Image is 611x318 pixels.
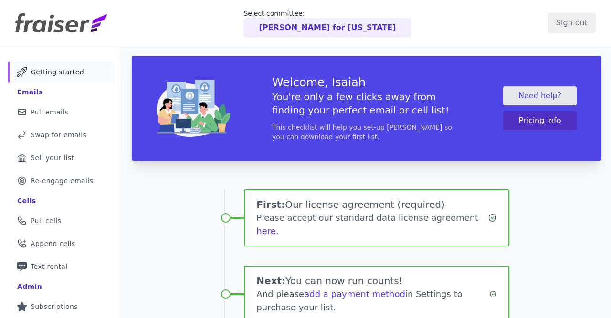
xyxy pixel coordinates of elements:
h1: Our license agreement (required) [256,198,487,211]
span: Swap for emails [31,130,86,140]
p: Select committee: [243,9,411,18]
span: Sell your list [31,153,74,163]
span: Getting started [31,67,84,77]
div: Cells [17,196,36,205]
input: Sign out [548,13,596,33]
img: Fraiser Logo [15,13,107,32]
h5: You're only a few clicks away from finding your perfect email or cell list! [272,90,461,117]
div: And please in Settings to purchase your list. [256,287,489,314]
a: Getting started [8,62,114,82]
button: Pricing info [503,111,577,130]
a: add a payment method [304,289,405,299]
span: Pull emails [31,107,68,117]
h3: Welcome, Isaiah [272,75,461,90]
span: First: [256,199,285,210]
span: Text rental [31,262,68,271]
span: Subscriptions [31,302,78,311]
p: This checklist will help you set-up [PERSON_NAME] so you can download your first list. [272,123,461,142]
img: img [157,80,230,137]
p: [PERSON_NAME] for [US_STATE] [259,22,396,33]
a: Pull emails [8,102,114,123]
span: Pull cells [31,216,61,226]
a: Re-engage emails [8,170,114,191]
span: Next: [256,275,285,287]
span: Append cells [31,239,75,248]
div: Please accept our standard data license agreement [256,211,487,238]
a: Subscriptions [8,296,114,317]
h1: You can now run counts! [256,274,489,287]
a: Swap for emails [8,124,114,145]
a: Append cells [8,233,114,254]
a: Pull cells [8,210,114,231]
a: Need help? [503,86,577,105]
a: Sell your list [8,147,114,168]
span: Re-engage emails [31,176,93,185]
div: Emails [17,87,43,97]
div: Admin [17,282,42,291]
a: Text rental [8,256,114,277]
a: Select committee: [PERSON_NAME] for [US_STATE] [243,9,411,37]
